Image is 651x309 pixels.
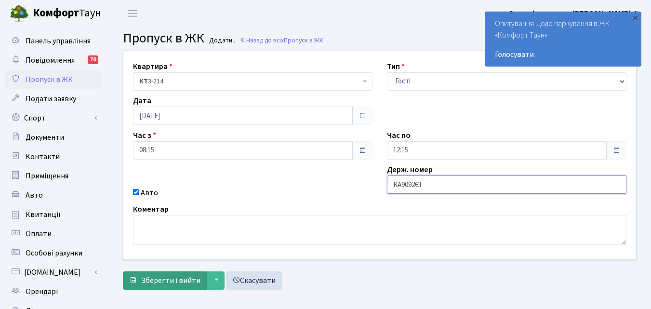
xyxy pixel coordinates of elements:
[123,28,204,48] span: Пропуск в ЖК
[5,263,101,282] a: [DOMAIN_NAME]
[387,175,626,194] input: AA0001AA
[5,51,101,70] a: Повідомлення70
[508,8,639,19] a: Сиром'ятникова [PERSON_NAME]. І.
[5,243,101,263] a: Особові рахунки
[387,164,433,175] label: Держ. номер
[5,224,101,243] a: Оплати
[226,271,282,290] a: Скасувати
[207,37,235,45] small: Додати .
[5,282,101,301] a: Орендарі
[33,5,101,22] span: Таун
[133,203,169,215] label: Коментар
[33,5,79,21] b: Комфорт
[26,36,91,46] span: Панель управління
[133,130,156,141] label: Час з
[133,95,151,107] label: Дата
[5,205,101,224] a: Квитанції
[10,4,29,23] img: logo.png
[88,55,98,64] div: 70
[5,128,101,147] a: Документи
[123,271,207,290] button: Зберегти і вийти
[387,61,405,72] label: Тип
[26,132,64,143] span: Документи
[630,13,640,23] div: ×
[485,12,641,66] div: Опитування щодо паркування в ЖК «Комфорт Таун»
[26,151,60,162] span: Контакти
[26,286,58,297] span: Орендарі
[141,275,200,286] span: Зберегти і вийти
[26,55,75,66] span: Повідомлення
[139,77,148,86] b: КТ
[120,5,145,21] button: Переключити навігацію
[26,171,68,181] span: Приміщення
[26,74,73,85] span: Пропуск в ЖК
[26,190,43,201] span: Авто
[5,89,101,108] a: Подати заявку
[139,77,360,86] span: <b>КТ</b>&nbsp;&nbsp;&nbsp;&nbsp;3-214
[5,147,101,166] a: Контакти
[26,228,52,239] span: Оплати
[26,248,82,258] span: Особові рахунки
[26,209,61,220] span: Квитанції
[5,108,101,128] a: Спорт
[387,130,411,141] label: Час по
[495,49,631,60] a: Голосувати
[239,36,323,45] a: Назад до всіхПропуск в ЖК
[133,61,173,72] label: Квартира
[141,187,158,199] label: Авто
[284,36,323,45] span: Пропуск в ЖК
[5,186,101,205] a: Авто
[5,31,101,51] a: Панель управління
[26,94,76,104] span: Подати заявку
[5,70,101,89] a: Пропуск в ЖК
[5,166,101,186] a: Приміщення
[133,72,372,91] span: <b>КТ</b>&nbsp;&nbsp;&nbsp;&nbsp;3-214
